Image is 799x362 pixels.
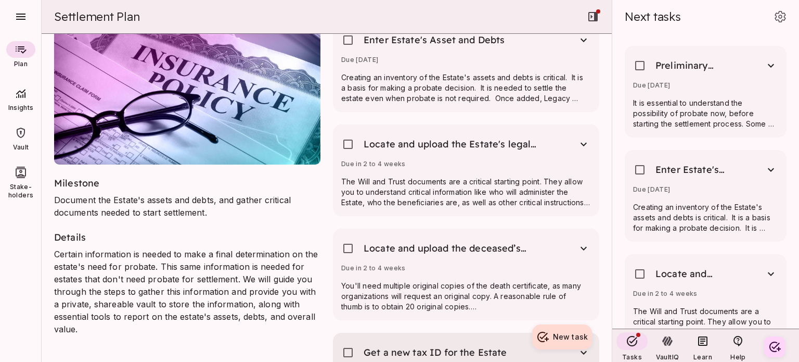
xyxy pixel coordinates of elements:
p: The Will and Trust documents are a critical starting point. They allow you to understand critical... [633,306,778,338]
span: Get a new tax ID for the Estate [364,346,507,359]
p: Creating an inventory of the Estate's assets and debts is critical. It is a basis for making a pr... [633,202,778,233]
span: Help [730,353,745,361]
button: Create your first task [764,336,785,357]
span: Due [DATE] [341,56,379,64]
span: Learn [693,353,712,361]
div: Insights [2,80,40,117]
span: Settlement Plan [54,9,139,24]
span: Vault [13,143,29,152]
img: settlement-plan [54,20,320,165]
span: Locate and upload the Estate's legal documents [655,268,732,280]
span: Due in 2 to 4 weeks [633,290,698,297]
div: Locate and upload the Estate's legal documentsDue in 2 to 4 weeksThe Will and Trust documents are... [333,124,599,216]
span: Preliminary probate assessment [655,59,732,72]
span: Due in 2 to 4 weeks [341,160,406,168]
span: Enter Estate's Asset and Debts [364,34,505,46]
p: It is essential to understand the possibility of probate now, before starting the settlement proc... [633,98,778,129]
p: The Will and Trust documents are a critical starting point. They allow you to understand critical... [341,177,591,208]
span: Certain information is needed to make a final determination on the estate's need for probate. Thi... [54,249,318,334]
span: Tasks [622,353,642,361]
span: VaultIQ [656,353,679,361]
span: New task [553,332,588,341]
span: Locate and upload the deceased’s death certificate [364,242,545,255]
span: Due in 2 to 4 weeks [341,264,406,272]
div: Enter Estate's Asset and DebtsDue [DATE]Creating an inventory of the Estate's assets and debts is... [333,20,599,112]
p: Creating an inventory of the Estate's assets and debts is critical. It is a basis for making a pr... [341,72,591,104]
span: Locate and upload the Estate's legal documents [364,138,545,151]
span: Details [54,231,86,243]
p: You'll need multiple original copies of the death certificate, as many organizations will request... [341,281,591,312]
span: Document the Estate's assets and debts, and gather critical documents needed to start settlement. [54,195,291,218]
span: Plan [14,60,28,68]
div: Locate and upload the deceased’s death certificateDue in 2 to 4 weeksYou'll need multiple origina... [333,229,599,320]
div: Enter Estate's Asset and DebtsDue [DATE]Creating an inventory of the Estate's assets and debts is... [625,150,787,242]
span: Due [DATE] [633,81,671,89]
span: Enter Estate's Asset and Debts [655,164,732,176]
div: Preliminary probate assessmentDue [DATE]It is essential to understand the possibility of probate ... [625,46,787,138]
div: Locate and upload the Estate's legal documentsDue in 2 to 4 weeksThe Will and Trust documents are... [625,254,787,346]
span: Due [DATE] [633,185,671,193]
span: Milestone [54,177,99,189]
span: Insights [2,104,40,112]
span: Next tasks [625,9,681,24]
button: New task [532,324,592,349]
